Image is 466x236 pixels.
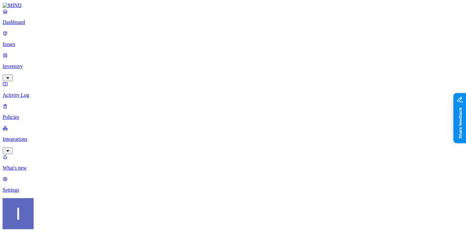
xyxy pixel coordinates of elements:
p: What's new [3,165,463,171]
p: Inventory [3,63,463,69]
p: Integrations [3,136,463,142]
img: MIND [3,3,22,8]
p: Activity Log [3,92,463,98]
p: Dashboard [3,19,463,25]
p: Policies [3,114,463,120]
img: Itai Schwartz [3,198,34,229]
a: Settings [3,176,463,193]
a: What's new [3,154,463,171]
p: Settings [3,187,463,193]
a: Issues [3,30,463,47]
p: Issues [3,41,463,47]
a: Dashboard [3,8,463,25]
a: Integrations [3,125,463,153]
a: Inventory [3,52,463,80]
a: Policies [3,103,463,120]
a: Activity Log [3,81,463,98]
a: MIND [3,3,463,8]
